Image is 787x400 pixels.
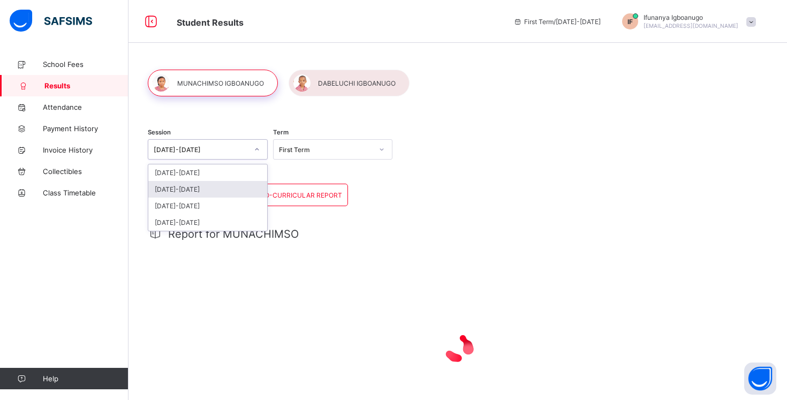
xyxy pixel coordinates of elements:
span: CO-CURRICULAR REPORT [260,191,342,199]
span: Student Results [177,17,244,28]
span: Ifunanya Igboanugo [644,13,738,21]
span: Session [148,129,171,136]
span: [EMAIL_ADDRESS][DOMAIN_NAME] [644,22,738,29]
span: Help [43,374,128,383]
img: safsims [10,10,92,32]
span: Invoice History [43,146,128,154]
div: [DATE]-[DATE] [154,146,248,154]
span: Attendance [43,103,128,111]
span: session/term information [513,18,601,26]
span: Class Timetable [43,188,128,197]
span: Report for MUNACHIMSO [168,228,299,240]
span: Term [273,129,289,136]
div: [DATE]-[DATE] [148,214,267,231]
span: Collectibles [43,167,128,176]
span: School Fees [43,60,128,69]
span: Results [44,81,128,90]
div: [DATE]-[DATE] [148,198,267,214]
span: Payment History [43,124,128,133]
div: [DATE]-[DATE] [148,164,267,181]
span: IF [627,18,633,26]
div: First Term [279,146,373,154]
div: [DATE]-[DATE] [148,181,267,198]
div: IfunanyaIgboanugo [611,13,761,29]
button: Open asap [744,363,776,395]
